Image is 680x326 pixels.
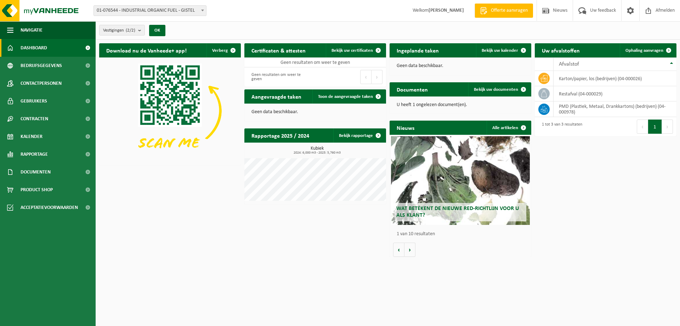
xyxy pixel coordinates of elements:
span: Dashboard [21,39,47,57]
div: Geen resultaten om weer te geven [248,69,312,85]
span: Navigatie [21,21,42,39]
span: Vestigingen [103,25,135,36]
button: Verberg [206,43,240,57]
h2: Download nu de Vanheede+ app! [99,43,194,57]
span: Rapportage [21,145,48,163]
td: karton/papier, los (bedrijven) (04-000026) [554,71,676,86]
button: OK [149,25,165,36]
h2: Certificaten & attesten [244,43,313,57]
span: 01-076544 - INDUSTRIAL ORGANIC FUEL - GISTEL [93,5,206,16]
strong: [PERSON_NAME] [429,8,464,13]
span: Bedrijfsgegevens [21,57,62,74]
span: Verberg [212,48,228,53]
h2: Ingeplande taken [390,43,446,57]
span: Bekijk uw documenten [474,87,518,92]
button: Volgende [404,243,415,257]
button: 1 [648,120,662,134]
span: Offerte aanvragen [489,7,529,14]
span: Contactpersonen [21,74,62,92]
p: Geen data beschikbaar. [251,110,379,115]
a: Bekijk uw kalender [476,43,531,57]
p: 1 van 10 resultaten [397,232,528,237]
td: PMD (Plastiek, Metaal, Drankkartons) (bedrijven) (04-000978) [554,101,676,117]
p: U heeft 1 ongelezen document(en). [397,103,524,107]
span: Product Shop [21,181,53,199]
span: Ophaling aanvragen [625,48,663,53]
span: Bekijk uw kalender [482,48,518,53]
a: Bekijk uw documenten [468,82,531,96]
td: restafval (04-000029) [554,86,676,101]
span: 2024: 6,000 m3 - 2025: 5,760 m3 [248,151,386,155]
span: 01-076544 - INDUSTRIAL ORGANIC FUEL - GISTEL [94,6,206,16]
a: Offerte aanvragen [475,4,533,18]
span: Toon de aangevraagde taken [318,94,373,99]
span: Kalender [21,128,42,145]
h2: Aangevraagde taken [244,89,308,103]
span: Gebruikers [21,92,47,110]
span: Afvalstof [559,61,579,67]
h2: Documenten [390,82,435,96]
a: Bekijk rapportage [333,128,385,143]
img: Download de VHEPlus App [99,57,241,164]
span: Acceptatievoorwaarden [21,199,78,216]
div: 1 tot 3 van 3 resultaten [538,119,582,134]
a: Toon de aangevraagde taken [312,89,385,104]
h2: Nieuws [390,121,421,134]
span: Wat betekent de nieuwe RED-richtlijn voor u als klant? [396,206,519,218]
p: Geen data beschikbaar. [397,63,524,68]
span: Bekijk uw certificaten [331,48,373,53]
h2: Rapportage 2025 / 2024 [244,128,316,142]
a: Bekijk uw certificaten [326,43,385,57]
span: Documenten [21,163,51,181]
count: (2/2) [126,28,135,33]
a: Alle artikelen [487,121,531,135]
h2: Uw afvalstoffen [535,43,587,57]
h3: Kubiek [248,146,386,155]
button: Vorige [393,243,404,257]
button: Previous [637,120,648,134]
span: Contracten [21,110,48,128]
button: Previous [360,70,372,84]
a: Ophaling aanvragen [620,43,676,57]
button: Vestigingen(2/2) [99,25,145,35]
a: Wat betekent de nieuwe RED-richtlijn voor u als klant? [391,136,530,225]
td: Geen resultaten om weer te geven [244,57,386,67]
button: Next [372,70,382,84]
button: Next [662,120,673,134]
